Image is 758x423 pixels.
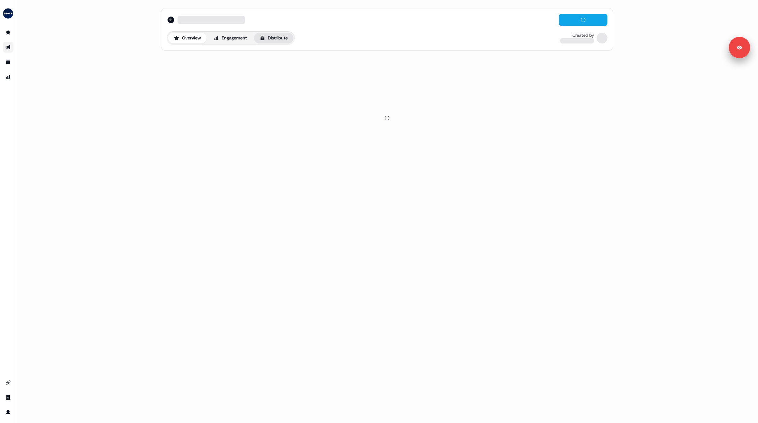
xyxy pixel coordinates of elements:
[168,33,207,43] button: Overview
[3,71,13,82] a: Go to attribution
[3,377,13,388] a: Go to integrations
[3,407,13,418] a: Go to profile
[3,392,13,403] a: Go to team
[254,33,293,43] button: Distribute
[208,33,253,43] button: Engagement
[3,57,13,67] a: Go to templates
[3,27,13,38] a: Go to prospects
[3,42,13,53] a: Go to outbound experience
[572,33,594,38] div: Created by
